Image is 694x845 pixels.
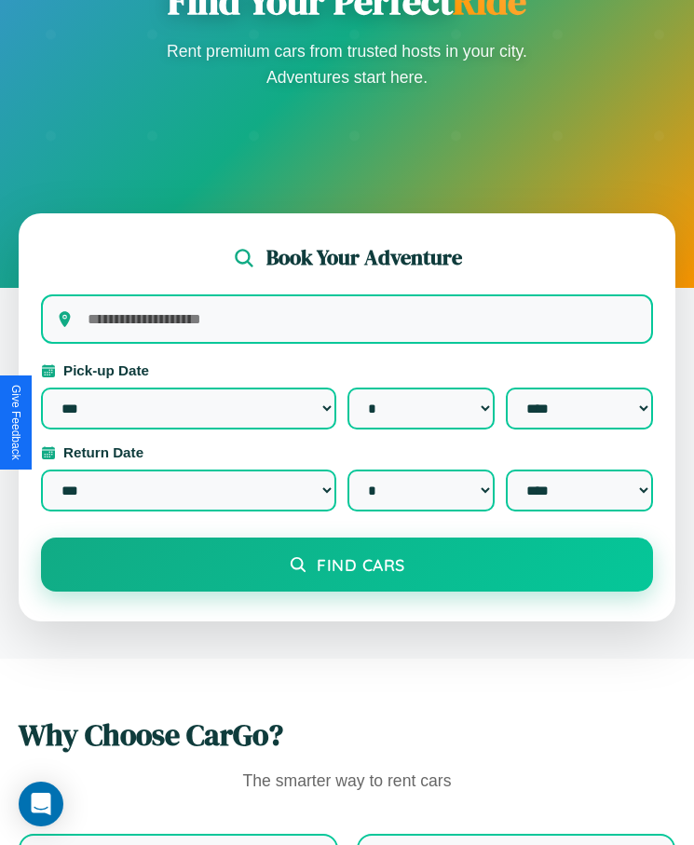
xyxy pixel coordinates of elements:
[9,385,22,460] div: Give Feedback
[266,243,462,272] h2: Book Your Adventure
[41,538,653,592] button: Find Cars
[19,767,675,797] p: The smarter way to rent cars
[161,38,534,90] p: Rent premium cars from trusted hosts in your city. Adventures start here.
[19,715,675,756] h2: Why Choose CarGo?
[41,362,653,378] label: Pick-up Date
[41,444,653,460] label: Return Date
[19,782,63,826] div: Open Intercom Messenger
